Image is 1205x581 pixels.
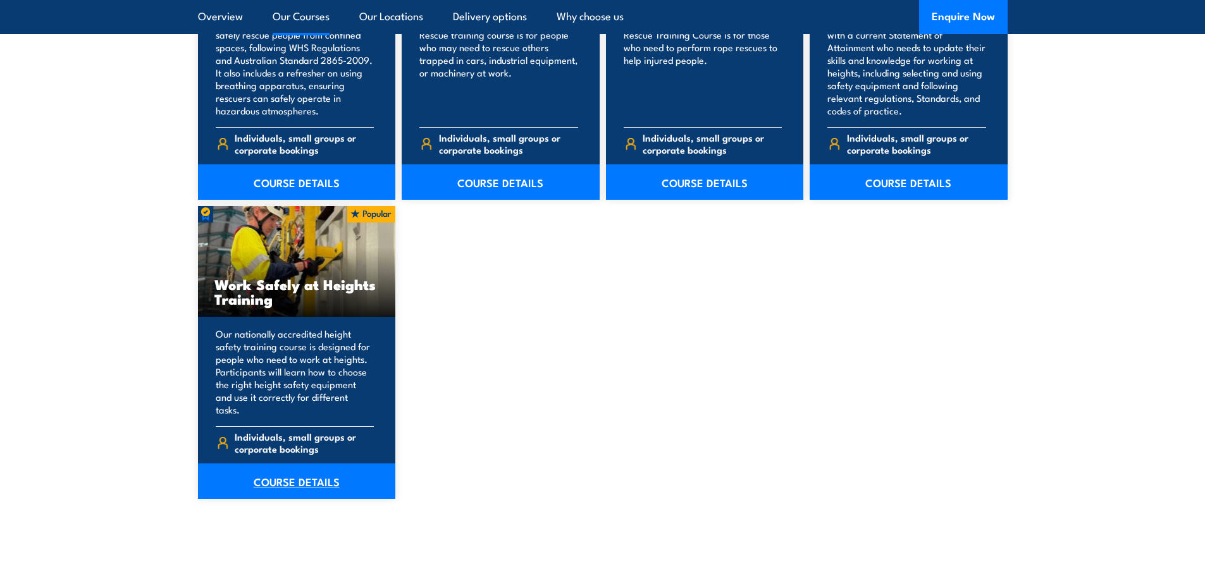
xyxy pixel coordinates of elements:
[847,131,986,156] span: Individuals, small groups or corporate bookings
[606,164,804,200] a: COURSE DETAILS
[198,463,396,499] a: COURSE DETAILS
[214,277,380,306] h3: Work Safely at Heights Training
[216,16,374,117] p: This course teaches your team how to safely rescue people from confined spaces, following WHS Reg...
[439,131,578,156] span: Individuals, small groups or corporate bookings
[198,164,396,200] a: COURSE DETAILS
[235,131,374,156] span: Individuals, small groups or corporate bookings
[216,327,374,416] p: Our nationally accredited height safety training course is designed for people who need to work a...
[827,16,986,117] p: This refresher course is for anyone with a current Statement of Attainment who needs to update th...
[810,164,1008,200] a: COURSE DETAILS
[624,16,782,117] p: Our nationally accredited Vertical Rescue Training Course is for those who need to perform rope r...
[235,431,374,455] span: Individuals, small groups or corporate bookings
[402,164,600,200] a: COURSE DETAILS
[643,131,782,156] span: Individuals, small groups or corporate bookings
[419,16,578,117] p: Our nationally accredited Road Crash Rescue training course is for people who may need to rescue ...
